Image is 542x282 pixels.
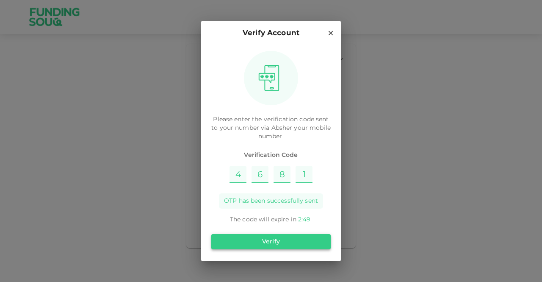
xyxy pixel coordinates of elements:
[211,115,331,141] p: Please enter the verification code sent to your number via Absher
[211,234,331,249] button: Verify
[274,166,290,183] input: Please enter OTP character 3
[298,217,310,223] span: 2 : 49
[211,151,331,159] span: Verification Code
[224,197,318,205] span: OTP has been successfully sent
[296,166,312,183] input: Please enter OTP character 4
[243,28,299,39] p: Verify Account
[255,64,282,92] img: otpImage
[230,217,296,223] span: The code will expire in
[230,166,246,183] input: Please enter OTP character 1
[252,166,268,183] input: Please enter OTP character 2
[258,125,331,140] span: your mobile number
